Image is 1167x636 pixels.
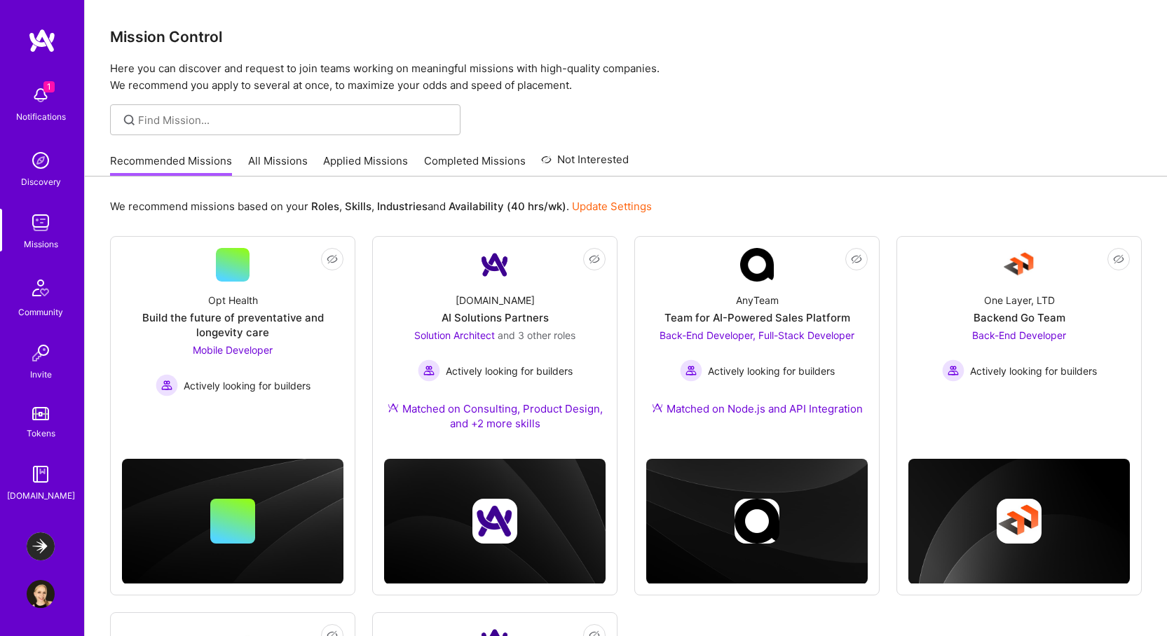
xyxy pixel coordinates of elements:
[377,200,428,213] b: Industries
[652,402,663,413] img: Ateam Purple Icon
[122,248,343,410] a: Opt HealthBuild the future of preventative and longevity careMobile Developer Actively looking fo...
[740,248,774,282] img: Company Logo
[28,28,56,53] img: logo
[327,254,338,265] i: icon EyeClosed
[193,344,273,356] span: Mobile Developer
[997,499,1042,544] img: Company logo
[30,367,52,382] div: Invite
[424,153,526,177] a: Completed Missions
[942,359,964,382] img: Actively looking for builders
[908,248,1130,410] a: Company LogoOne Layer, LTDBackend Go TeamBack-End Developer Actively looking for buildersActively...
[23,532,58,560] a: LaunchDarkly: Experimentation Delivery Team
[449,200,566,213] b: Availability (40 hrs/wk)
[384,401,606,431] div: Matched on Consulting, Product Design, and +2 more skills
[110,199,652,214] p: We recommend missions based on your , , and .
[248,153,308,177] a: All Missions
[311,200,339,213] b: Roles
[27,580,55,608] img: User Avatar
[664,310,850,325] div: Team for AI-Powered Sales Platform
[24,271,57,305] img: Community
[27,81,55,109] img: bell
[24,237,58,251] div: Missions
[472,499,517,544] img: Company logo
[735,499,779,544] img: Company logo
[27,146,55,174] img: discovery
[984,293,1055,307] div: One Layer, LTD
[384,459,606,584] img: cover
[541,151,629,177] a: Not Interested
[110,153,232,177] a: Recommended Missions
[18,305,63,319] div: Community
[646,459,868,584] img: cover
[974,310,1065,325] div: Backend Go Team
[680,359,702,382] img: Actively looking for builders
[7,488,75,503] div: [DOMAIN_NAME]
[708,364,835,378] span: Actively looking for builders
[110,60,1142,94] p: Here you can discover and request to join teams working on meaningful missions with high-quality ...
[851,254,862,265] i: icon EyeClosed
[572,200,652,213] a: Update Settings
[1002,248,1036,282] img: Company Logo
[442,310,549,325] div: AI Solutions Partners
[970,364,1097,378] span: Actively looking for builders
[122,310,343,340] div: Build the future of preventative and longevity care
[456,293,535,307] div: [DOMAIN_NAME]
[972,329,1066,341] span: Back-End Developer
[208,293,258,307] div: Opt Health
[23,580,58,608] a: User Avatar
[418,359,440,382] img: Actively looking for builders
[122,459,343,584] img: cover
[138,113,450,127] input: Find Mission...
[446,364,573,378] span: Actively looking for builders
[589,254,600,265] i: icon EyeClosed
[652,401,863,416] div: Matched on Node.js and API Integration
[21,174,61,189] div: Discovery
[27,460,55,488] img: guide book
[32,407,49,420] img: tokens
[323,153,408,177] a: Applied Missions
[16,109,66,124] div: Notifications
[27,339,55,367] img: Invite
[384,248,606,448] a: Company Logo[DOMAIN_NAME]AI Solutions PartnersSolution Architect and 3 other rolesActively lookin...
[1113,254,1124,265] i: icon EyeClosed
[478,248,512,282] img: Company Logo
[646,248,868,433] a: Company LogoAnyTeamTeam for AI-Powered Sales PlatformBack-End Developer, Full-Stack Developer Act...
[345,200,371,213] b: Skills
[908,459,1130,584] img: cover
[110,28,1142,46] h3: Mission Control
[184,378,310,393] span: Actively looking for builders
[27,209,55,237] img: teamwork
[27,426,55,441] div: Tokens
[27,532,55,560] img: LaunchDarkly: Experimentation Delivery Team
[43,81,55,92] span: 1
[414,329,495,341] span: Solution Architect
[156,374,178,396] img: Actively looking for builders
[736,293,779,307] div: AnyTeam
[660,329,854,341] span: Back-End Developer, Full-Stack Developer
[388,402,399,413] img: Ateam Purple Icon
[498,329,575,341] span: and 3 other roles
[121,112,137,128] i: icon SearchGrey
